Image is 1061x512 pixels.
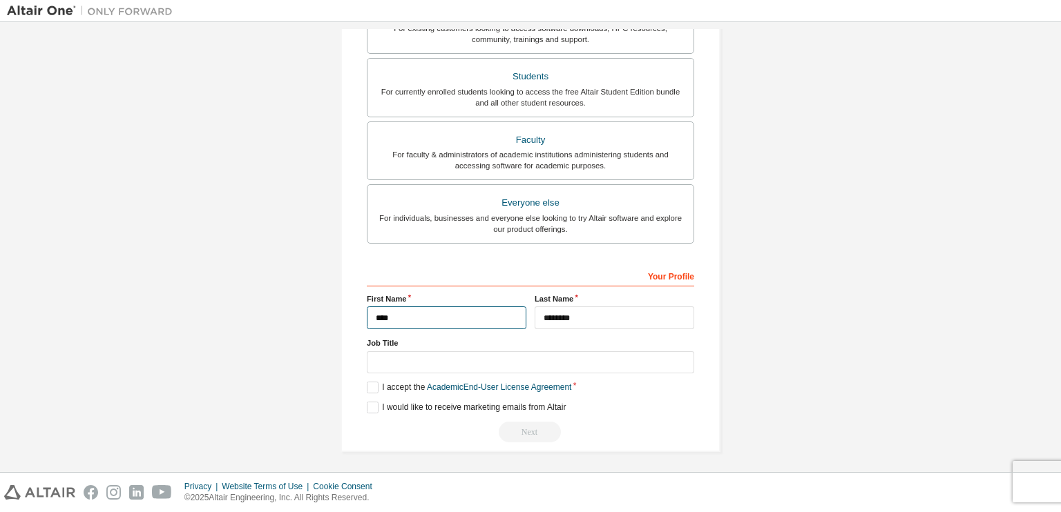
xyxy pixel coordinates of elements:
[376,86,685,108] div: For currently enrolled students looking to access the free Altair Student Edition bundle and all ...
[367,293,526,304] label: First Name
[376,193,685,213] div: Everyone else
[367,402,566,413] label: I would like to receive marketing emails from Altair
[129,485,144,500] img: linkedin.svg
[313,481,380,492] div: Cookie Consent
[152,485,172,500] img: youtube.svg
[376,213,685,235] div: For individuals, businesses and everyone else looking to try Altair software and explore our prod...
[367,422,694,442] div: Read and acccept EULA to continue
[222,481,313,492] div: Website Terms of Use
[84,485,98,500] img: facebook.svg
[367,382,571,393] label: I accept the
[535,293,694,304] label: Last Name
[376,149,685,171] div: For faculty & administrators of academic institutions administering students and accessing softwa...
[106,485,121,500] img: instagram.svg
[427,382,571,392] a: Academic End-User License Agreement
[4,485,75,500] img: altair_logo.svg
[367,337,694,348] label: Job Title
[367,264,694,286] div: Your Profile
[184,481,222,492] div: Privacy
[376,130,685,150] div: Faculty
[184,492,381,504] p: © 2025 Altair Engineering, Inc. All Rights Reserved.
[376,67,685,86] div: Students
[376,23,685,45] div: For existing customers looking to access software downloads, HPC resources, community, trainings ...
[7,4,180,18] img: Altair One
